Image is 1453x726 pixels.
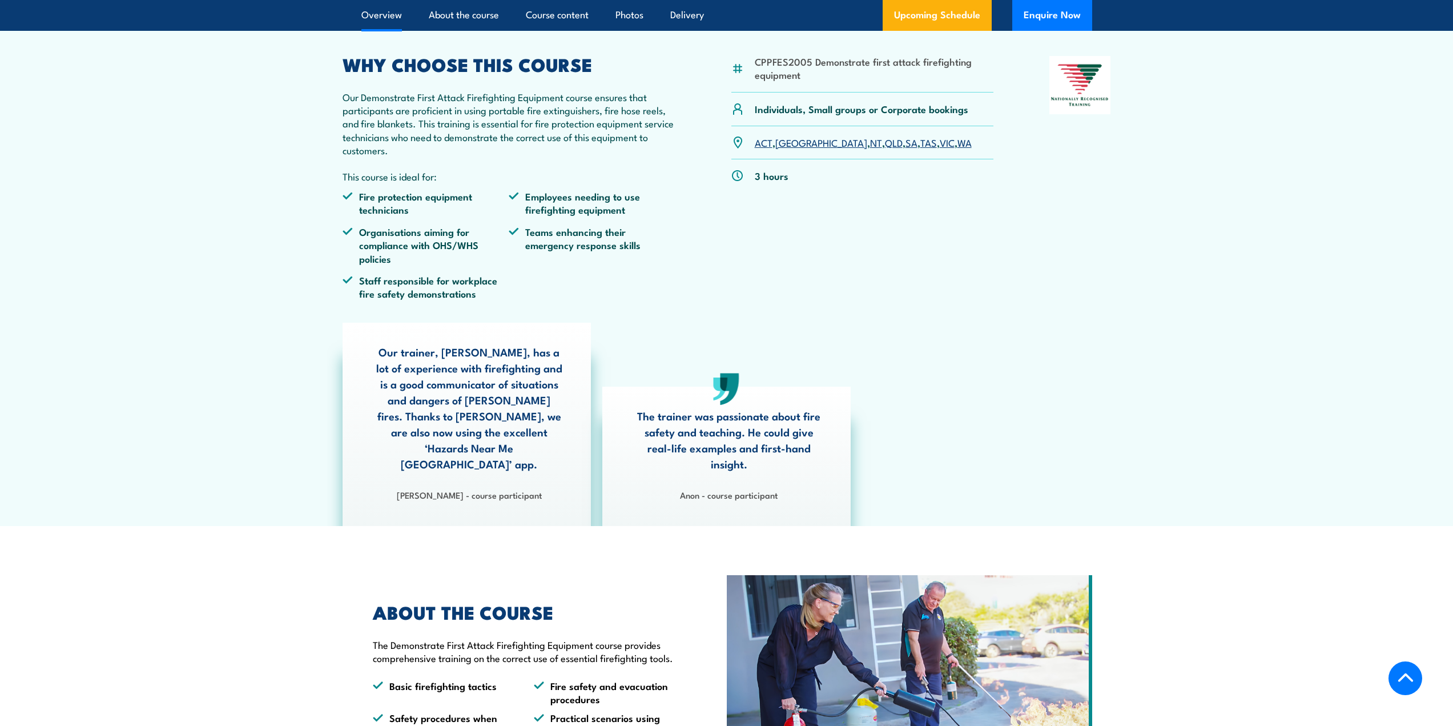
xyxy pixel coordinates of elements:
p: The trainer was passionate about fire safety and teaching. He could give real-life examples and f... [636,408,822,472]
strong: [PERSON_NAME] - course participant [397,488,542,501]
p: This course is ideal for: [343,170,676,183]
img: Nationally Recognised Training logo. [1049,56,1111,114]
li: Employees needing to use firefighting equipment [509,190,675,216]
p: 3 hours [755,169,788,182]
li: Fire safety and evacuation procedures [534,679,674,706]
a: ACT [755,135,772,149]
p: Our trainer, [PERSON_NAME], has a lot of experience with firefighting and is a good communicator ... [376,344,562,472]
strong: Anon - course participant [680,488,778,501]
li: Fire protection equipment technicians [343,190,509,216]
li: Staff responsible for workplace fire safety demonstrations [343,274,509,300]
li: CPPFES2005 Demonstrate first attack firefighting equipment [755,55,994,82]
li: Organisations aiming for compliance with OHS/WHS policies [343,225,509,265]
p: The Demonstrate First Attack Firefighting Equipment course provides comprehensive training on the... [373,638,674,665]
li: Basic firefighting tactics [373,679,513,706]
a: TAS [920,135,937,149]
a: NT [870,135,882,149]
p: Individuals, Small groups or Corporate bookings [755,102,968,115]
p: , , , , , , , [755,136,972,149]
h2: WHY CHOOSE THIS COURSE [343,56,676,72]
a: WA [957,135,972,149]
a: [GEOGRAPHIC_DATA] [775,135,867,149]
h2: ABOUT THE COURSE [373,604,674,620]
a: SA [905,135,917,149]
a: QLD [885,135,903,149]
p: Our Demonstrate First Attack Firefighting Equipment course ensures that participants are proficie... [343,90,676,157]
li: Teams enhancing their emergency response skills [509,225,675,265]
a: VIC [940,135,955,149]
